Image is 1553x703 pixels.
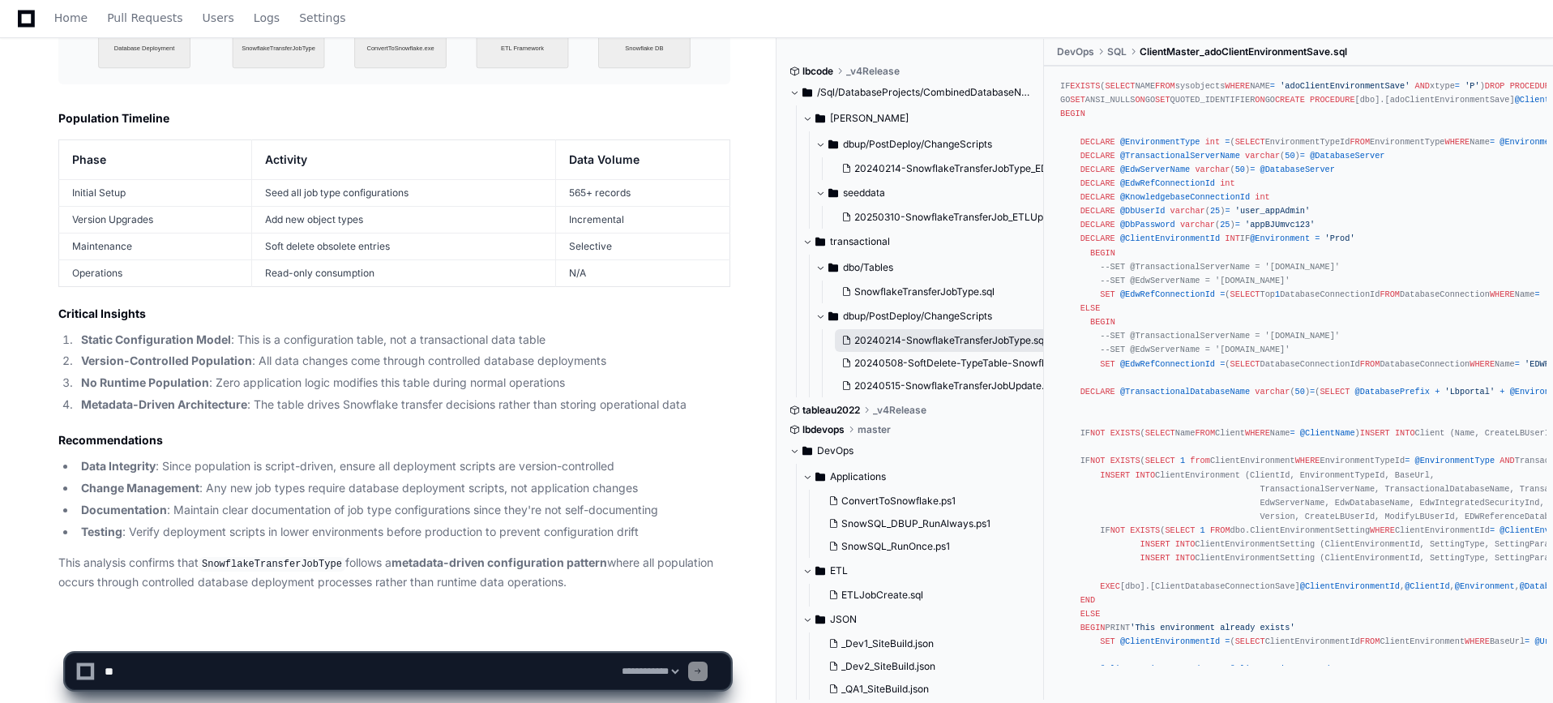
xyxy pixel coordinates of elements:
[830,564,848,577] span: ETL
[1080,151,1115,161] span: DECLARE
[1080,220,1115,229] span: DECLARE
[1100,289,1114,299] span: SET
[1100,581,1120,591] span: EXEC
[76,374,730,392] li: : Zero application logic modifies this table during normal operations
[81,525,122,538] strong: Testing
[58,110,730,126] h2: Population Timeline
[1100,262,1340,272] span: --SET @TransactionalServerName = '[DOMAIN_NAME]'
[815,303,1058,329] button: dbup/PostDeploy/ChangeScripts
[854,211,1084,224] span: 20250310-SnowflakeTransferJob_ETLUpdates.sql
[556,234,730,260] td: Selective
[1225,234,1239,243] span: INT
[1360,428,1415,438] span: INSERT INTO
[843,138,992,151] span: dbup/PostDeploy/ChangeScripts
[1190,456,1210,465] span: from
[1490,525,1495,535] span: =
[81,503,167,517] strong: Documentation
[1120,387,1250,397] span: @TransactionalDatabaseName
[802,607,1045,632] button: JSON
[1320,387,1350,397] span: SELECT
[843,310,992,323] span: dbup/PostDeploy/ChangeScripts
[828,183,838,203] svg: Directory
[81,375,209,389] strong: No Runtime Population
[1415,456,1495,465] span: @EnvironmentType
[858,423,891,436] span: master
[815,610,825,629] svg: Directory
[828,306,838,326] svg: Directory
[1110,525,1125,535] span: NOT
[802,404,860,417] span: tableau2022
[1195,165,1230,174] span: varchar
[54,13,88,23] span: Home
[843,186,885,199] span: seeddata
[817,86,1032,99] span: /Sql/DatabaseProjects/CombinedDatabaseNew
[1255,192,1269,202] span: int
[1130,623,1294,632] span: 'This environment already exists'
[1280,81,1410,91] span: 'adoClientEnvironmentSave'
[81,332,231,346] strong: Static Configuration Model
[1245,428,1270,438] span: WHERE
[1355,387,1430,397] span: @DatabasePrefix
[58,306,730,322] h2: Critical Insights
[1080,206,1115,216] span: DECLARE
[815,131,1058,157] button: dbup/PostDeploy/ChangeScripts
[1295,456,1320,465] span: WHERE
[556,207,730,234] td: Incremental
[815,561,825,581] svg: Directory
[1080,234,1115,243] span: DECLARE
[835,281,1048,303] button: SnowflakeTransferJobType.sql
[1220,178,1234,188] span: int
[822,490,1035,512] button: ConvertToSnowflake.ps1
[1485,81,1505,91] span: DROP
[835,206,1061,229] button: 20250310-SnowflakeTransferJob_ETLUpdates.sql
[841,495,956,508] span: ConvertToSnowflake.ps1
[1100,470,1155,480] span: INSERT INTO
[1220,289,1225,299] span: =
[1315,234,1320,243] span: =
[841,517,990,530] span: SnowSQL_DBUP_RunAlways.ps1
[81,397,247,411] strong: Metadata-Driven Architecture
[815,467,825,487] svg: Directory
[1260,165,1335,174] span: @DatabaseServer
[1380,289,1400,299] span: FROM
[1470,359,1495,369] span: WHERE
[58,432,730,448] h2: Recommendations
[1120,137,1200,147] span: @EnvironmentType
[251,234,556,260] td: Soft delete obsolete entries
[76,331,730,349] li: : This is a configuration table, not a transactional data table
[802,65,833,78] span: lbcode
[1107,45,1127,58] span: SQL
[854,334,1046,347] span: 20240214-SnowflakeTransferJobType.sql
[1120,206,1165,216] span: @DbUserId
[1370,525,1395,535] span: WHERE
[817,444,854,457] span: DevOps
[1350,137,1370,147] span: FROM
[1245,151,1280,161] span: varchar
[1080,137,1115,147] span: DECLARE
[76,523,730,542] li: : Verify deployment scripts in lower environments before production to prevent configuration drift
[822,584,1035,607] button: ETLJobCreate.sql
[1145,456,1175,465] span: SELECT
[1110,428,1140,438] span: EXISTS
[1490,137,1495,147] span: =
[1120,220,1175,229] span: @DbPassword
[1444,137,1470,147] span: WHERE
[835,375,1061,397] button: 20240515-SnowflakeTransferJobUpdate.sql
[76,479,730,498] li: : Any new job types require database deployment scripts, not application changes
[1195,428,1215,438] span: FROM
[789,438,1032,464] button: DevOps
[1235,137,1265,147] span: SELECT
[1270,81,1275,91] span: =
[251,180,556,207] td: Seed all job type configurations
[254,13,280,23] span: Logs
[1220,220,1230,229] span: 25
[1225,206,1230,216] span: =
[1245,220,1315,229] span: 'appBJUmvc123'
[1405,581,1449,591] span: @ClientId
[1080,595,1095,605] span: END
[1455,581,1515,591] span: @Environment
[815,109,825,128] svg: Directory
[81,481,199,495] strong: Change Management
[846,65,900,78] span: _v4Release
[802,105,1045,131] button: [PERSON_NAME]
